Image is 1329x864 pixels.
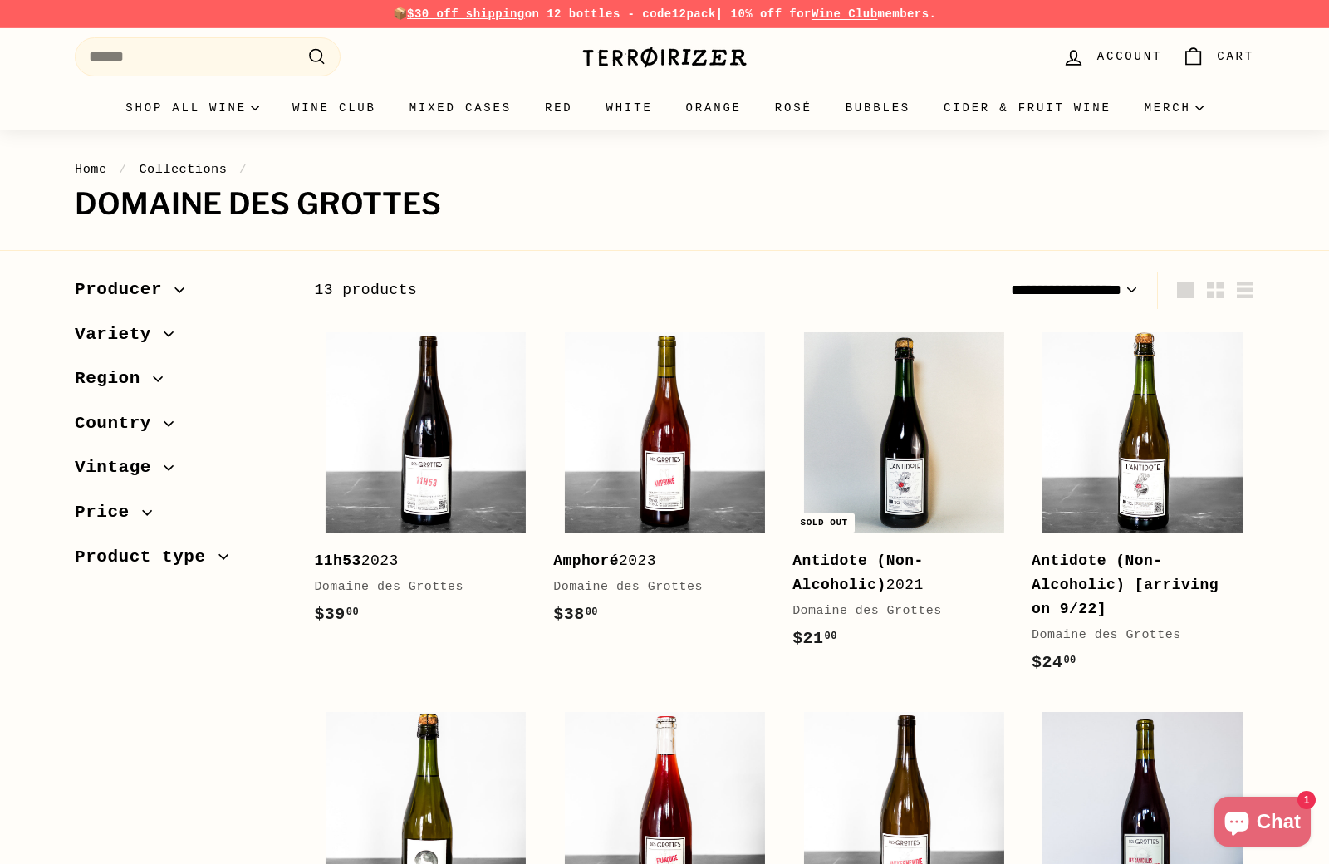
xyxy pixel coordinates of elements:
[314,322,537,645] a: 11h532023Domaine des Grottes
[758,86,829,130] a: Rosé
[75,317,287,361] button: Variety
[75,539,287,584] button: Product type
[75,449,287,494] button: Vintage
[75,498,142,527] span: Price
[393,86,528,130] a: Mixed Cases
[1032,322,1254,693] a: Antidote (Non-Alcoholic) [arriving on 9/22] Domaine des Grottes
[792,601,998,621] div: Domaine des Grottes
[75,276,174,304] span: Producer
[235,162,252,177] span: /
[1217,47,1254,66] span: Cart
[1032,653,1076,672] span: $24
[1032,626,1238,646] div: Domaine des Grottes
[1052,32,1172,81] a: Account
[75,321,164,349] span: Variety
[75,405,287,450] button: Country
[314,552,360,569] b: 11h53
[794,513,855,533] div: Sold out
[792,549,998,597] div: 2021
[553,552,619,569] b: Amphoré
[314,577,520,597] div: Domaine des Grottes
[314,605,359,624] span: $39
[590,86,669,130] a: White
[553,322,776,645] a: Amphoré2023Domaine des Grottes
[792,629,837,648] span: $21
[42,86,1287,130] div: Primary
[927,86,1128,130] a: Cider & Fruit Wine
[75,494,287,539] button: Price
[75,361,287,405] button: Region
[792,552,924,593] b: Antidote (Non-Alcoholic)
[829,86,927,130] a: Bubbles
[1063,655,1076,666] sup: 00
[75,543,218,572] span: Product type
[528,86,590,130] a: Red
[346,606,359,618] sup: 00
[1097,47,1162,66] span: Account
[553,605,598,624] span: $38
[276,86,393,130] a: Wine Club
[75,5,1254,23] p: 📦 on 12 bottles - code | 10% off for members.
[75,272,287,317] button: Producer
[1032,552,1219,617] b: Antidote (Non-Alcoholic) [arriving on 9/22]
[139,162,227,177] a: Collections
[669,86,758,130] a: Orange
[672,7,716,21] strong: 12pack
[75,454,164,482] span: Vintage
[314,278,784,302] div: 13 products
[75,188,1254,221] h1: Domaine des Grottes
[1128,86,1220,130] summary: Merch
[109,86,276,130] summary: Shop all wine
[115,162,131,177] span: /
[553,577,759,597] div: Domaine des Grottes
[75,160,1254,179] nav: breadcrumbs
[75,410,164,438] span: Country
[1209,797,1316,851] inbox-online-store-chat: Shopify online store chat
[586,606,598,618] sup: 00
[825,631,837,642] sup: 00
[792,322,1015,669] a: Sold out Antidote (Non-Alcoholic)2021Domaine des Grottes
[75,365,153,393] span: Region
[1172,32,1264,81] a: Cart
[314,549,520,573] div: 2023
[75,162,107,177] a: Home
[812,7,878,21] a: Wine Club
[553,549,759,573] div: 2023
[407,7,525,21] span: $30 off shipping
